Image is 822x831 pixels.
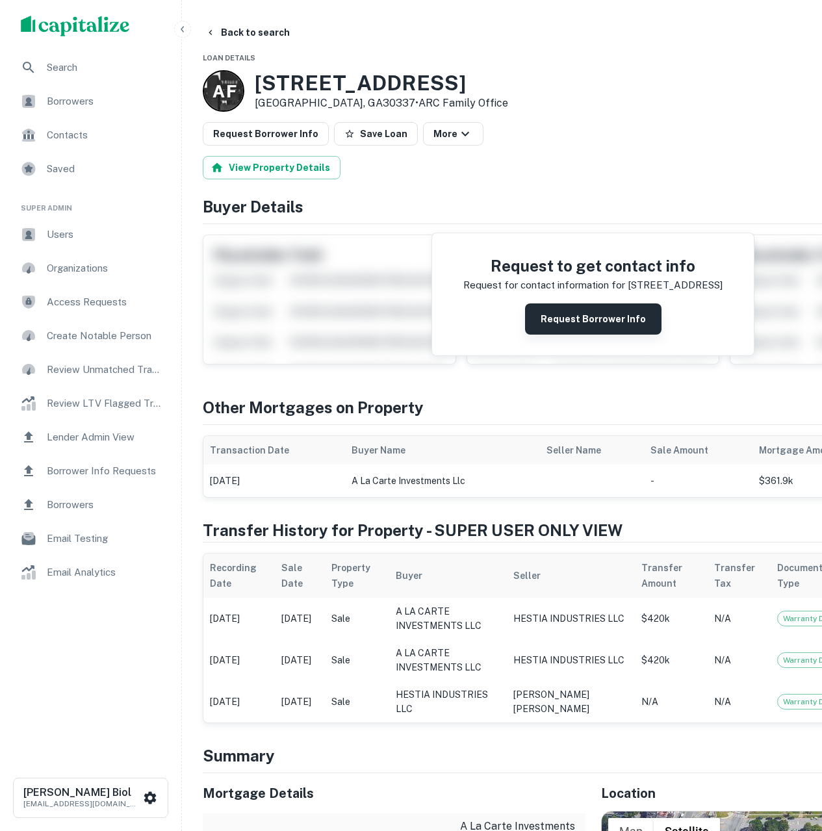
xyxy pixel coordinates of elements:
th: Seller [507,554,635,598]
a: Borrowers [10,86,171,117]
p: [STREET_ADDRESS] [628,277,723,293]
th: Transaction Date [203,436,345,465]
td: $420k [635,639,708,681]
span: Users [47,227,163,242]
span: Create Notable Person [47,328,163,344]
a: Create Notable Person [10,320,171,352]
span: Borrowers [47,497,163,513]
td: a la carte investments llc [345,465,540,497]
th: Sale Amount [644,436,753,465]
td: [DATE] [275,639,325,681]
td: N/A [708,681,771,722]
td: A LA CARTE INVESTMENTS LLC [389,598,507,639]
p: Request for contact information for [463,277,625,293]
a: ARC Family Office [418,97,508,109]
td: HESTIA INDUSTRIES LLC [507,639,635,681]
button: View Property Details [203,156,340,179]
th: Recording Date [203,554,275,598]
a: Email Analytics [10,557,171,588]
td: [DATE] [203,598,275,639]
td: N/A [635,681,708,722]
a: Saved [10,153,171,185]
a: Email Testing [10,523,171,554]
td: Sale [325,639,389,681]
button: Request Borrower Info [525,303,661,335]
td: $420k [635,598,708,639]
h4: Request to get contact info [463,254,723,277]
td: HESTIA INDUSTRIES LLC [507,598,635,639]
th: Seller Name [540,436,644,465]
a: Access Requests [10,287,171,318]
a: Contacts [10,120,171,151]
span: Organizations [47,261,163,276]
span: Email Analytics [47,565,163,580]
span: Borrowers [47,94,163,109]
th: Buyer Name [345,436,540,465]
span: Loan Details [203,54,255,62]
a: Search [10,52,171,83]
h6: [PERSON_NAME] Biol [23,787,140,798]
p: [EMAIL_ADDRESS][DOMAIN_NAME] [23,798,140,810]
iframe: Chat Widget [757,727,822,789]
th: Sale Date [275,554,325,598]
button: Save Loan [334,122,418,146]
td: Sale [325,681,389,722]
h5: Mortgage Details [203,784,585,803]
span: Borrower Info Requests [47,463,163,479]
td: - [644,465,753,497]
td: [DATE] [203,465,345,497]
span: Saved [47,161,163,177]
a: Review LTV Flagged Transactions [10,388,171,419]
a: Borrower Info Requests [10,455,171,487]
span: Contacts [47,127,163,143]
p: A F [212,79,235,104]
td: A LA CARTE INVESTMENTS LLC [389,639,507,681]
span: Lender Admin View [47,429,163,445]
td: HESTIA INDUSTRIES LLC [389,681,507,722]
li: Super Admin [10,187,171,219]
span: Email Testing [47,531,163,546]
button: [PERSON_NAME] Biol[EMAIL_ADDRESS][DOMAIN_NAME] [13,778,168,818]
button: More [423,122,483,146]
td: [PERSON_NAME] [PERSON_NAME] [507,681,635,722]
td: [DATE] [275,681,325,722]
a: Organizations [10,253,171,284]
span: Review LTV Flagged Transactions [47,396,163,411]
h3: [STREET_ADDRESS] [255,71,508,96]
td: N/A [708,598,771,639]
th: Property Type [325,554,389,598]
span: Access Requests [47,294,163,310]
img: capitalize-logo.png [21,16,130,36]
button: Request Borrower Info [203,122,329,146]
th: Buyer [389,554,507,598]
td: [DATE] [203,639,275,681]
a: Borrowers [10,489,171,520]
a: Review Unmatched Transactions [10,354,171,385]
a: Lender Admin View [10,422,171,453]
th: Transfer Tax [708,554,771,598]
td: N/A [708,639,771,681]
td: [DATE] [275,598,325,639]
td: [DATE] [203,681,275,722]
td: Sale [325,598,389,639]
p: [GEOGRAPHIC_DATA], GA30337 • [255,96,508,111]
button: Back to search [200,21,295,44]
th: Transfer Amount [635,554,708,598]
a: Users [10,219,171,250]
span: Review Unmatched Transactions [47,362,163,377]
